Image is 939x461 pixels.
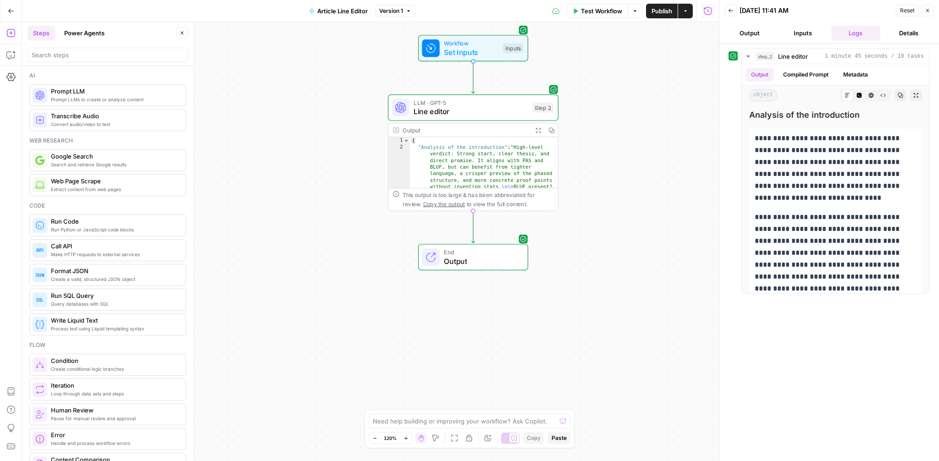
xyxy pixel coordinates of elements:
div: Output [403,126,528,134]
span: Prompt LLM [51,87,178,96]
span: Human Review [51,406,178,415]
span: Query databases with SQL [51,300,178,307]
span: Extract content from web pages [51,186,178,193]
span: Version 1 [379,7,403,15]
span: object [749,89,777,101]
button: Inputs [778,26,828,40]
div: This output is too large & has been abbreviated for review. to view the full content. [403,191,553,208]
span: Reset [900,6,915,15]
span: Error [51,430,178,439]
span: Call API [51,241,178,251]
span: Create a valid, structured JSON object [51,275,178,283]
span: Copy the output [423,201,465,207]
span: Set Inputs [444,47,498,58]
button: Power Agents [59,26,110,40]
span: Transcribe Audio [51,111,178,121]
button: Copy [523,432,544,444]
div: Code [29,202,186,210]
span: Line editor [414,106,528,117]
button: Paste [548,432,570,444]
span: Workflow [444,39,498,48]
span: Iteration [51,381,178,390]
span: Toggle code folding, rows 1 through 3 [403,137,409,144]
span: End [444,248,519,257]
span: Write Liquid Text [51,316,178,325]
input: Search steps [32,50,184,60]
button: Publish [646,4,678,18]
div: EndOutput [388,244,558,270]
span: Make HTTP requests to external services [51,251,178,258]
span: Loop through data sets and steps [51,390,178,397]
button: Version 1 [375,5,415,17]
button: Article Line Editor [304,4,373,18]
span: 1 minute 45 seconds / 19 tasks [825,52,924,60]
span: Article Line Editor [317,6,368,16]
span: Line editor [778,52,808,61]
div: 1 minute 45 seconds / 19 tasks [742,64,929,293]
button: Logs [831,26,881,40]
span: Pause for manual review and approval [51,415,178,422]
span: Run Code [51,217,178,226]
span: Condition [51,356,178,365]
span: Create conditional logic branches [51,365,178,373]
g: Edge from step_2 to end [471,211,475,243]
span: Format JSON [51,266,178,275]
span: Prompt LLMs to create or analyze content [51,96,178,103]
span: Test Workflow [581,6,622,16]
span: Publish [652,6,672,16]
button: Metadata [838,68,873,82]
button: Details [884,26,933,40]
div: Web research [29,137,186,145]
span: Run Python or JavaScript code blocks [51,226,178,233]
button: Output [746,68,774,82]
div: Flow [29,341,186,349]
div: Step 2 [533,103,554,113]
span: step_2 [756,52,774,61]
span: Paste [552,434,567,442]
span: Copy [527,434,541,442]
div: LLM · GPT-5Line editorStep 2Output{ "Analysis of the introduction":"High-level verdict: Strong st... [388,94,558,211]
div: Inputs [503,43,523,53]
div: Ai [29,71,186,80]
button: Test Workflow [567,4,628,18]
span: Search and retrieve Google results [51,161,178,168]
span: Convert audio/video to text [51,121,178,128]
span: Output [444,256,519,267]
div: 1 [388,137,410,144]
span: LLM · GPT-5 [414,98,528,107]
span: Run SQL Query [51,291,178,300]
div: WorkflowSet InputsInputs [388,35,558,61]
g: Edge from start to step_2 [471,61,475,93]
span: Analysis of the introduction [749,109,922,121]
button: Reset [896,5,919,16]
button: Steps [28,26,55,40]
button: Compiled Prompt [778,68,834,82]
span: Web Page Scrape [51,176,178,186]
span: Handle and process workflow errors [51,439,178,447]
span: 120% [384,434,397,442]
span: Process text using Liquid templating syntax [51,325,178,332]
span: Google Search [51,152,178,161]
button: Output [725,26,774,40]
button: 1 minute 45 seconds / 19 tasks [742,49,929,64]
